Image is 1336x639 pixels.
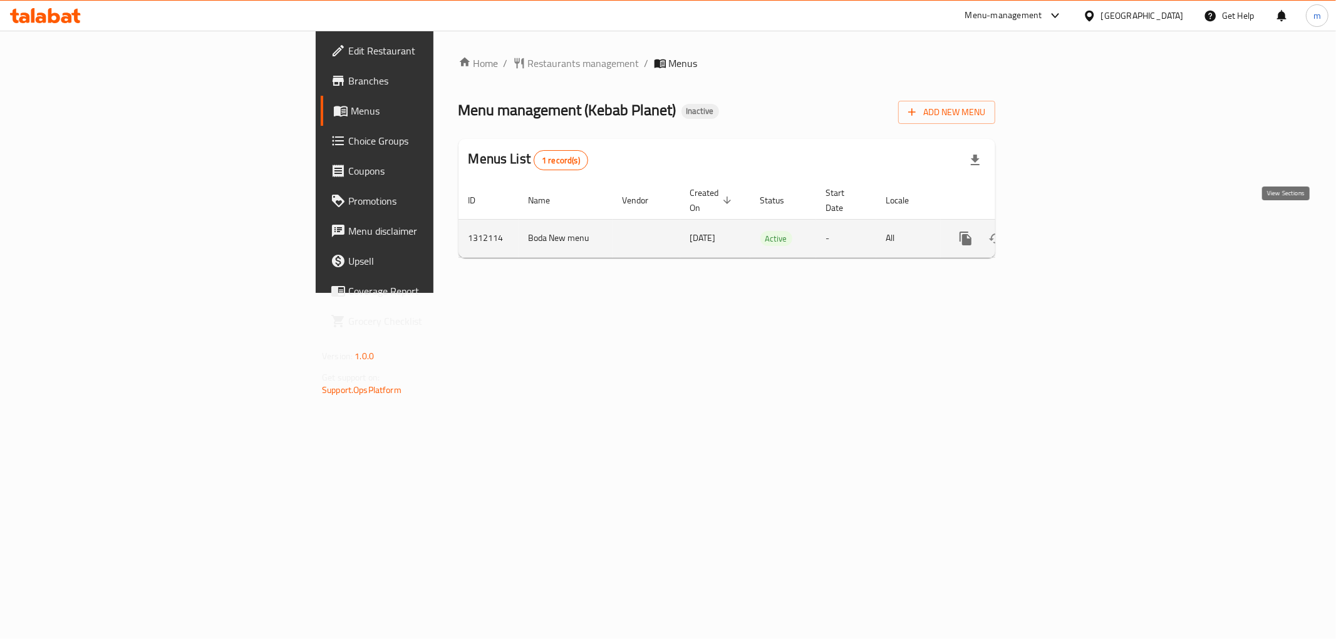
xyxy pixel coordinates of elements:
[322,369,380,386] span: Get support on:
[645,56,649,71] li: /
[458,96,676,124] span: Menu management ( Kebab Planet )
[760,231,792,246] div: Active
[513,56,640,71] a: Restaurants management
[348,284,529,299] span: Coverage Report
[941,181,1081,220] th: Actions
[322,348,353,364] span: Version:
[321,276,539,306] a: Coverage Report
[321,306,539,336] a: Grocery Checklist
[348,133,529,148] span: Choice Groups
[321,66,539,96] a: Branches
[690,185,735,215] span: Created On
[348,193,529,208] span: Promotions
[458,181,1081,258] table: enhanced table
[681,104,719,119] div: Inactive
[348,73,529,88] span: Branches
[534,150,588,170] div: Total records count
[321,216,539,246] a: Menu disclaimer
[348,253,529,268] span: Upsell
[529,193,567,208] span: Name
[348,223,529,238] span: Menu disclaimer
[534,155,588,166] span: 1 record(s)
[321,156,539,186] a: Coupons
[348,163,529,178] span: Coupons
[908,105,985,120] span: Add New Menu
[321,96,539,126] a: Menus
[355,348,374,364] span: 1.0.0
[519,219,613,257] td: Boda New menu
[1313,9,1321,23] span: m
[816,219,876,257] td: -
[898,101,995,124] button: Add New Menu
[876,219,941,257] td: All
[321,246,539,276] a: Upsell
[348,314,529,329] span: Grocery Checklist
[951,223,981,253] button: more
[1101,9,1184,23] div: [GEOGRAPHIC_DATA]
[623,193,665,208] span: Vendor
[528,56,640,71] span: Restaurants management
[351,103,529,118] span: Menus
[681,106,719,116] span: Inactive
[760,232,792,246] span: Active
[321,186,539,216] a: Promotions
[981,223,1011,253] button: Change Status
[760,193,801,208] span: Status
[690,230,716,246] span: [DATE]
[965,8,1042,23] div: Menu-management
[469,193,492,208] span: ID
[321,36,539,66] a: Edit Restaurant
[469,150,588,170] h2: Menus List
[960,145,990,175] div: Export file
[886,193,926,208] span: Locale
[348,43,529,58] span: Edit Restaurant
[826,185,861,215] span: Start Date
[321,126,539,156] a: Choice Groups
[669,56,698,71] span: Menus
[322,382,401,398] a: Support.OpsPlatform
[458,56,995,71] nav: breadcrumb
